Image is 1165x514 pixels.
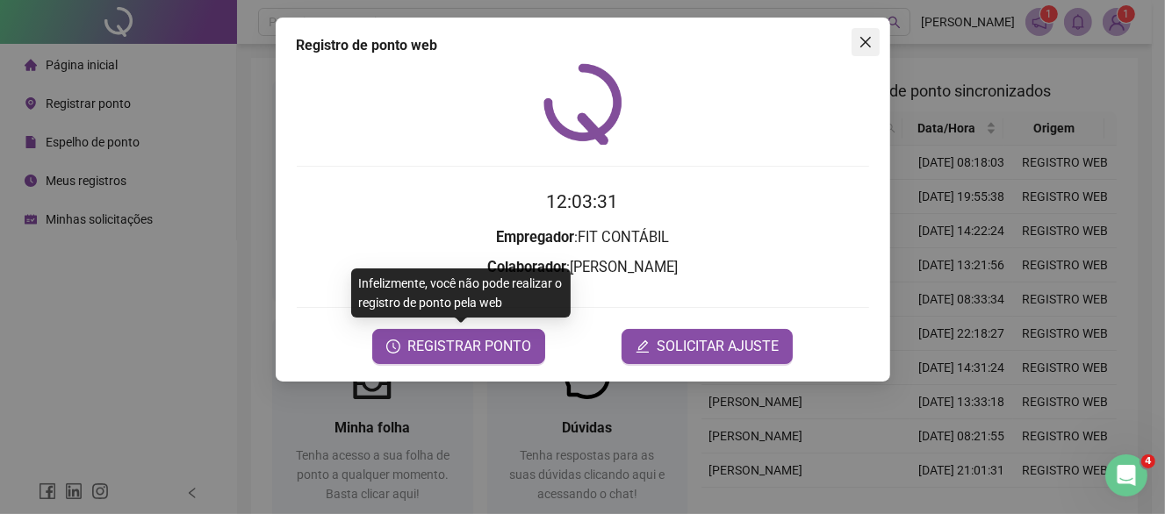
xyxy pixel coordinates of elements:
span: edit [636,339,650,353]
button: editSOLICITAR AJUSTE [622,329,793,364]
span: clock-circle [386,339,400,353]
div: Registro de ponto web [297,35,869,56]
button: REGISTRAR PONTO [372,329,545,364]
img: QRPoint [543,63,622,145]
strong: Colaborador [487,259,566,275]
div: Infelizmente, você não pode realizar o registro de ponto pela web [351,268,571,318]
span: 4 [1141,454,1155,468]
iframe: Intercom live chat [1105,454,1147,496]
time: 12:03:31 [547,191,619,212]
h3: : [PERSON_NAME] [297,256,869,279]
span: close [859,35,873,49]
button: Close [852,28,880,56]
h3: : FIT CONTÁBIL [297,226,869,249]
span: REGISTRAR PONTO [407,336,531,357]
strong: Empregador [496,229,574,246]
span: SOLICITAR AJUSTE [657,336,779,357]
